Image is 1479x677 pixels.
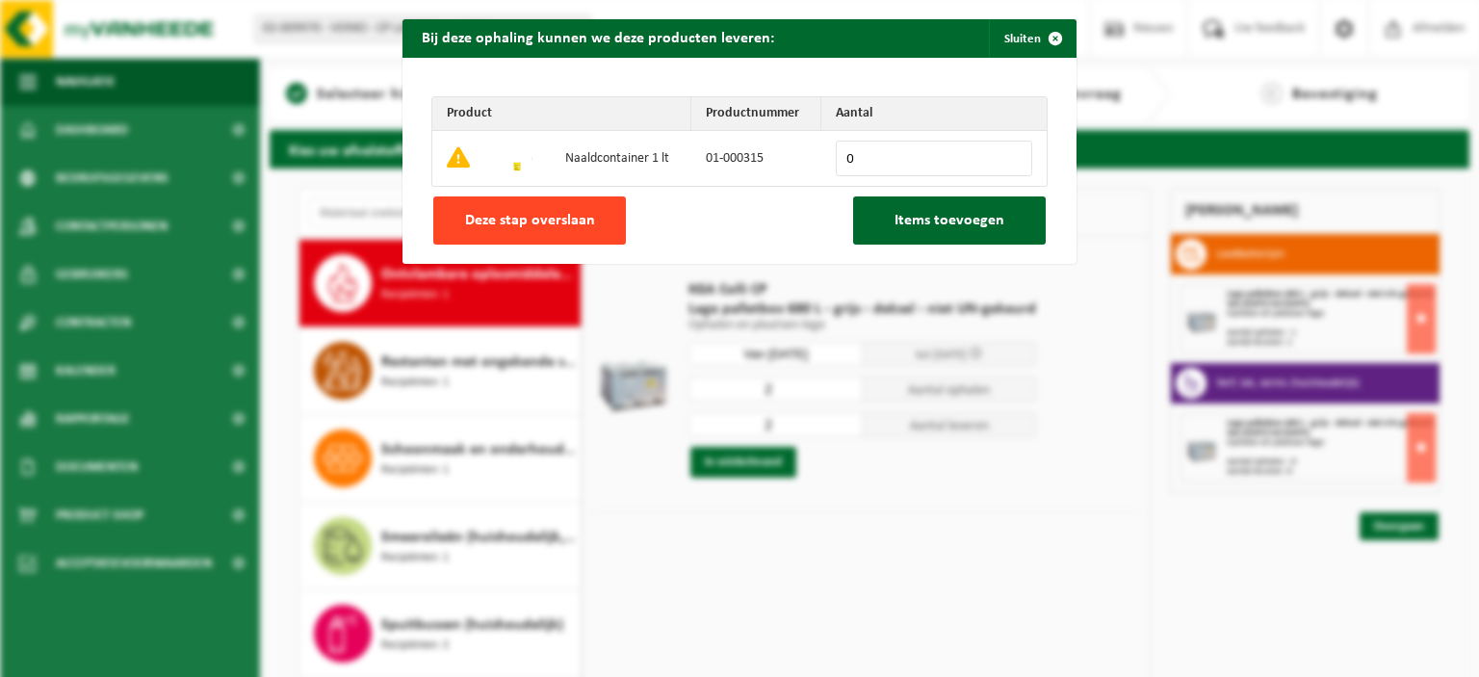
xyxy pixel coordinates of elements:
[551,131,691,186] td: Naaldcontainer 1 lt
[432,97,691,131] th: Product
[502,142,532,172] img: 01-000315
[853,196,1046,245] button: Items toevoegen
[691,97,821,131] th: Productnummer
[691,131,821,186] td: 01-000315
[821,97,1047,131] th: Aantal
[433,196,626,245] button: Deze stap overslaan
[989,19,1075,58] button: Sluiten
[402,19,793,56] h2: Bij deze ophaling kunnen we deze producten leveren:
[465,213,595,228] span: Deze stap overslaan
[895,213,1004,228] span: Items toevoegen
